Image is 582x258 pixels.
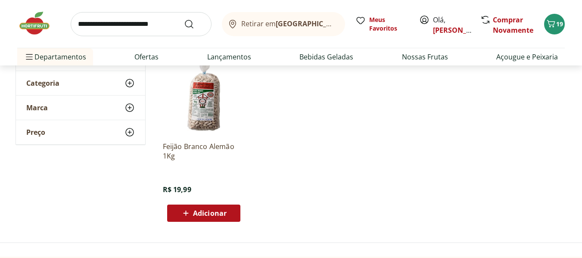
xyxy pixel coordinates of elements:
a: Feijão Branco Alemão 1Kg [163,142,245,161]
a: Lançamentos [207,52,251,62]
button: Carrinho [544,14,565,34]
button: Submit Search [184,19,205,29]
span: Olá, [433,15,471,35]
a: Meus Favoritos [355,16,409,33]
span: 19 [556,20,563,28]
span: Marca [26,103,48,112]
button: Menu [24,47,34,67]
span: Departamentos [24,47,86,67]
a: Nossas Frutas [402,52,448,62]
a: Bebidas Geladas [299,52,353,62]
a: Açougue e Peixaria [496,52,558,62]
button: Retirar em[GEOGRAPHIC_DATA]/[GEOGRAPHIC_DATA] [222,12,345,36]
input: search [71,12,212,36]
img: Feijão Branco Alemão 1Kg [163,53,245,135]
span: Adicionar [193,210,227,217]
span: Retirar em [241,20,336,28]
span: Preço [26,128,45,137]
img: Hortifruti [17,10,60,36]
a: [PERSON_NAME] [433,25,489,35]
a: Ofertas [134,52,159,62]
button: Marca [16,96,145,120]
b: [GEOGRAPHIC_DATA]/[GEOGRAPHIC_DATA] [276,19,421,28]
span: R$ 19,99 [163,185,191,194]
button: Categoria [16,71,145,95]
button: Adicionar [167,205,240,222]
span: Categoria [26,79,59,87]
a: Comprar Novamente [493,15,533,35]
span: Meus Favoritos [369,16,409,33]
button: Preço [16,120,145,144]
